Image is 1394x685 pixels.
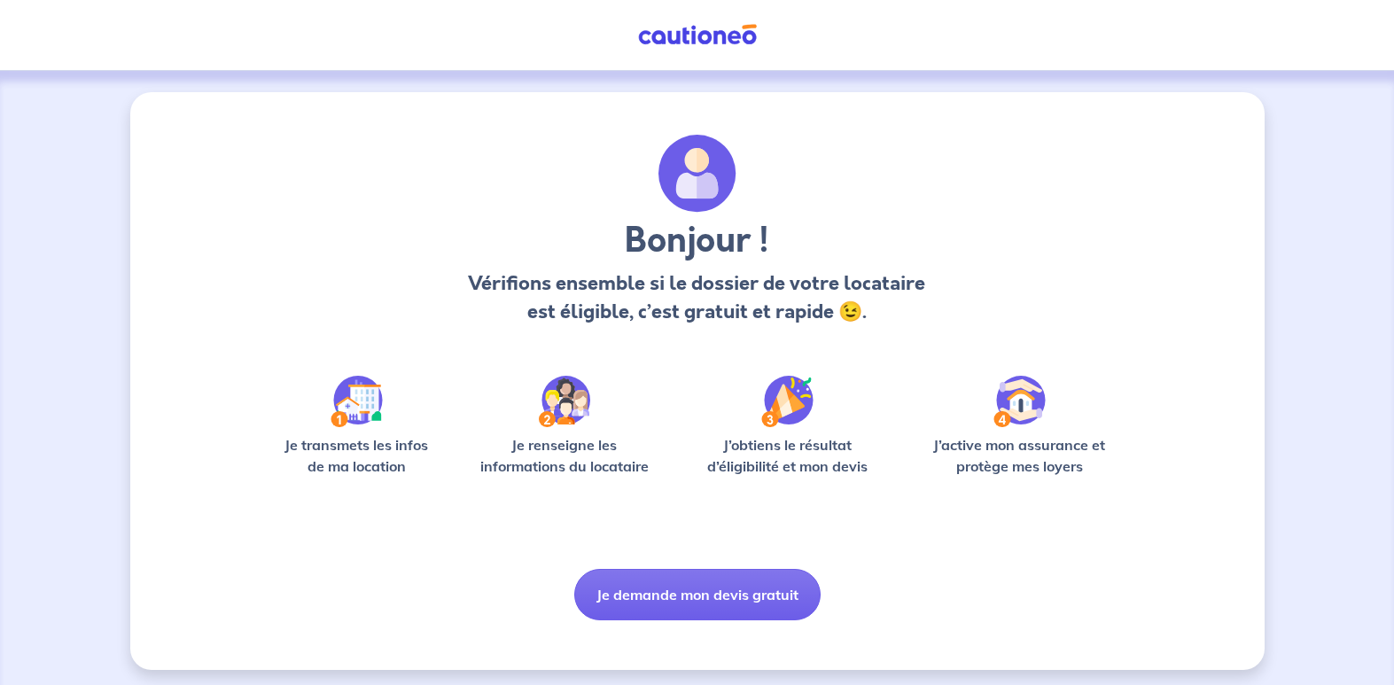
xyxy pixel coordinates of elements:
h3: Bonjour ! [463,220,931,262]
p: Je transmets les infos de ma location [272,434,441,477]
p: Je renseigne les informations du locataire [470,434,660,477]
p: J’obtiens le résultat d’éligibilité et mon devis [688,434,888,477]
p: J’active mon assurance et protège mes loyers [916,434,1123,477]
img: /static/f3e743aab9439237c3e2196e4328bba9/Step-3.svg [761,376,814,427]
img: Cautioneo [631,24,764,46]
button: Je demande mon devis gratuit [574,569,821,620]
img: /static/90a569abe86eec82015bcaae536bd8e6/Step-1.svg [331,376,383,427]
p: Vérifions ensemble si le dossier de votre locataire est éligible, c’est gratuit et rapide 😉. [463,269,931,326]
img: /static/c0a346edaed446bb123850d2d04ad552/Step-2.svg [539,376,590,427]
img: /static/bfff1cf634d835d9112899e6a3df1a5d/Step-4.svg [993,376,1046,427]
img: archivate [658,135,736,213]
